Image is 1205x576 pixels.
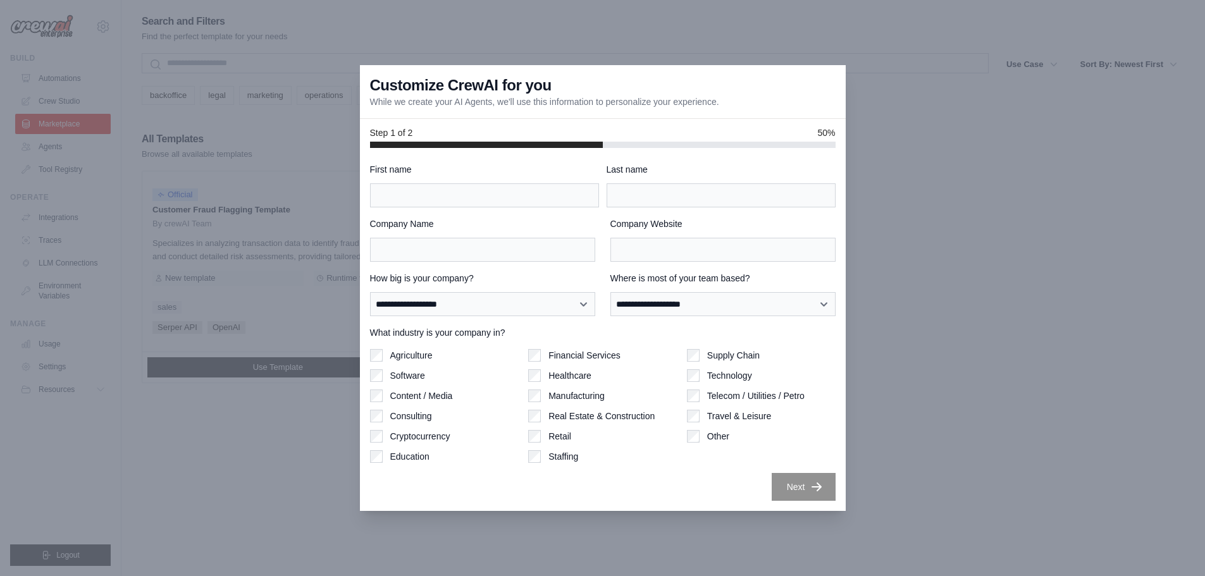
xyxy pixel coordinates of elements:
[548,389,605,402] label: Manufacturing
[370,163,599,176] label: First name
[548,410,655,422] label: Real Estate & Construction
[707,389,805,402] label: Telecom / Utilities / Petro
[707,369,752,382] label: Technology
[370,326,836,339] label: What industry is your company in?
[548,430,571,443] label: Retail
[370,272,595,285] label: How big is your company?
[610,218,836,230] label: Company Website
[370,218,595,230] label: Company Name
[370,75,552,95] h3: Customize CrewAI for you
[607,163,836,176] label: Last name
[390,450,429,463] label: Education
[707,349,760,362] label: Supply Chain
[390,430,450,443] label: Cryptocurrency
[548,349,621,362] label: Financial Services
[390,349,433,362] label: Agriculture
[370,95,719,108] p: While we create your AI Agents, we'll use this information to personalize your experience.
[390,410,432,422] label: Consulting
[707,430,729,443] label: Other
[548,450,578,463] label: Staffing
[370,126,413,139] span: Step 1 of 2
[707,410,771,422] label: Travel & Leisure
[772,473,836,501] button: Next
[390,369,425,382] label: Software
[610,272,836,285] label: Where is most of your team based?
[390,389,453,402] label: Content / Media
[548,369,591,382] label: Healthcare
[817,126,835,139] span: 50%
